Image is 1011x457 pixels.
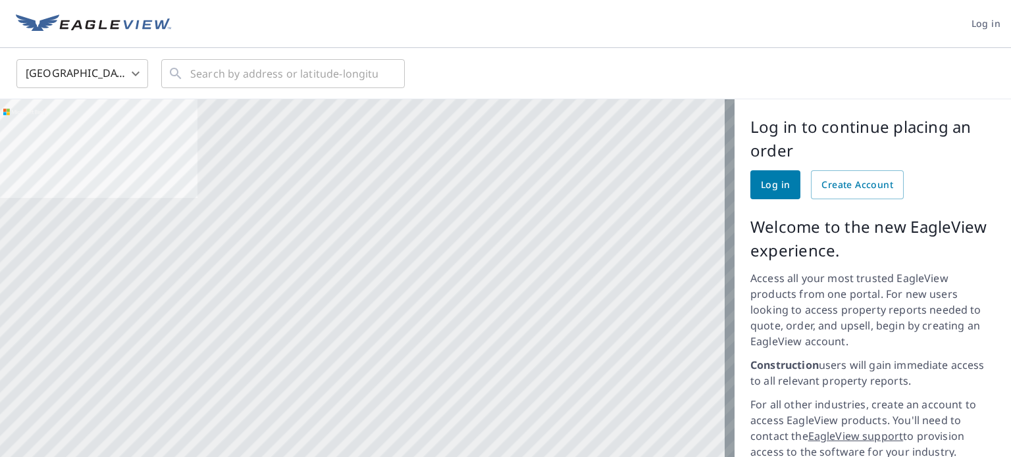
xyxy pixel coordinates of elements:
a: EagleView support [808,429,904,443]
a: Create Account [811,170,904,199]
input: Search by address or latitude-longitude [190,55,378,92]
p: users will gain immediate access to all relevant property reports. [750,357,995,389]
a: Log in [750,170,800,199]
span: Create Account [821,177,893,193]
p: Log in to continue placing an order [750,115,995,162]
p: Access all your most trusted EagleView products from one portal. For new users looking to access ... [750,270,995,349]
div: [GEOGRAPHIC_DATA] [16,55,148,92]
strong: Construction [750,358,819,372]
span: Log in [972,16,1000,32]
span: Log in [761,177,790,193]
img: EV Logo [16,14,171,34]
p: Welcome to the new EagleView experience. [750,215,995,262]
